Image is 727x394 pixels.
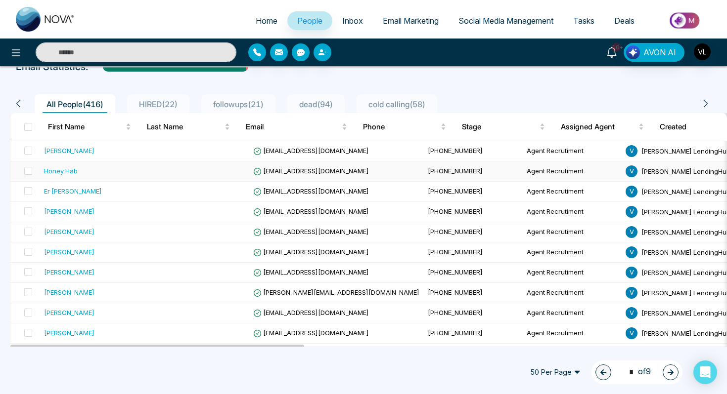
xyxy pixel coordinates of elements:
td: Agent Recrutiment [523,141,622,161]
span: [EMAIL_ADDRESS][DOMAIN_NAME] [253,228,369,236]
th: Stage [454,113,553,141]
td: Agent Recrutiment [523,323,622,344]
div: [PERSON_NAME] [44,287,94,297]
span: [EMAIL_ADDRESS][DOMAIN_NAME] [253,248,369,256]
span: cold calling ( 58 ) [364,99,429,109]
span: V [626,327,637,339]
a: 10+ [600,43,624,60]
td: Agent Recrutiment [523,161,622,182]
span: First Name [48,121,124,133]
td: Agent Recrutiment [523,283,622,303]
div: [PERSON_NAME] [44,328,94,338]
span: V [626,287,637,299]
span: AVON AI [643,46,676,58]
a: Social Media Management [449,11,563,30]
span: 10+ [612,43,621,52]
a: Email Marketing [373,11,449,30]
a: People [287,11,332,30]
span: V [626,307,637,319]
img: Nova CRM Logo [16,7,75,32]
span: [PERSON_NAME][EMAIL_ADDRESS][DOMAIN_NAME] [253,288,419,296]
span: [PHONE_NUMBER] [428,187,483,195]
span: All People ( 416 ) [43,99,107,109]
span: V [626,246,637,258]
td: Agent Recrutiment [523,263,622,283]
img: User Avatar [694,43,711,60]
span: [EMAIL_ADDRESS][DOMAIN_NAME] [253,147,369,155]
span: V [626,145,637,157]
span: V [626,226,637,238]
span: People [297,16,322,26]
span: Last Name [147,121,223,133]
span: Assigned Agent [561,121,636,133]
span: Phone [363,121,439,133]
td: Agent Recrutiment [523,182,622,202]
button: AVON AI [624,43,684,62]
span: [PHONE_NUMBER] [428,207,483,215]
span: [EMAIL_ADDRESS][DOMAIN_NAME] [253,268,369,276]
div: [PERSON_NAME] [44,308,94,317]
span: Inbox [342,16,363,26]
span: 50 Per Page [523,364,588,380]
div: [PERSON_NAME] [44,267,94,277]
div: [PERSON_NAME] [44,247,94,257]
a: Deals [604,11,644,30]
th: Last Name [139,113,238,141]
span: [EMAIL_ADDRESS][DOMAIN_NAME] [253,207,369,215]
span: [EMAIL_ADDRESS][DOMAIN_NAME] [253,167,369,175]
span: V [626,206,637,218]
a: Home [246,11,287,30]
span: [EMAIL_ADDRESS][DOMAIN_NAME] [253,187,369,195]
span: Home [256,16,277,26]
img: Lead Flow [626,45,640,59]
th: First Name [40,113,139,141]
span: V [626,267,637,278]
div: [PERSON_NAME] [44,146,94,156]
span: Email [246,121,340,133]
div: [PERSON_NAME] [44,206,94,216]
a: Tasks [563,11,604,30]
span: HIRED ( 22 ) [135,99,182,109]
span: Deals [614,16,635,26]
span: [PHONE_NUMBER] [428,228,483,236]
p: Email Statistics: [16,59,88,74]
img: Market-place.gif [649,9,721,32]
th: Email [238,113,355,141]
th: Phone [355,113,454,141]
span: dead ( 94 ) [295,99,337,109]
td: Agent Recrutiment [523,344,622,364]
span: V [626,165,637,177]
span: V [626,186,637,197]
span: [EMAIL_ADDRESS][DOMAIN_NAME] [253,309,369,316]
a: Inbox [332,11,373,30]
div: Open Intercom Messenger [693,360,717,384]
td: Agent Recrutiment [523,242,622,263]
span: [PHONE_NUMBER] [428,147,483,155]
span: followups ( 21 ) [209,99,268,109]
td: Agent Recrutiment [523,222,622,242]
div: Er [PERSON_NAME] [44,186,102,196]
div: Honey Hab [44,166,78,176]
span: [PHONE_NUMBER] [428,309,483,316]
span: [EMAIL_ADDRESS][DOMAIN_NAME] [253,329,369,337]
span: [PHONE_NUMBER] [428,268,483,276]
span: [PHONE_NUMBER] [428,329,483,337]
div: [PERSON_NAME] [44,227,94,236]
span: Email Marketing [383,16,439,26]
span: of 9 [623,365,651,379]
span: Tasks [573,16,594,26]
span: [PHONE_NUMBER] [428,288,483,296]
td: Agent Recrutiment [523,202,622,222]
span: Stage [462,121,538,133]
span: [PHONE_NUMBER] [428,248,483,256]
span: [PHONE_NUMBER] [428,167,483,175]
td: Agent Recrutiment [523,303,622,323]
th: Assigned Agent [553,113,652,141]
span: Social Media Management [458,16,553,26]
